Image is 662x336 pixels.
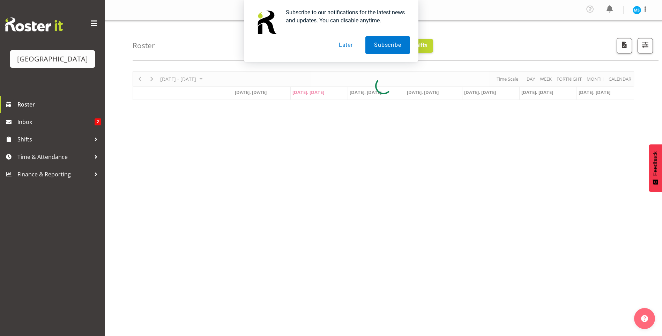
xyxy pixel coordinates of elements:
[17,99,101,110] span: Roster
[280,8,410,24] div: Subscribe to our notifications for the latest news and updates. You can disable anytime.
[17,152,91,162] span: Time & Attendance
[641,315,648,322] img: help-xxl-2.png
[652,151,659,176] span: Feedback
[365,36,410,54] button: Subscribe
[17,169,91,180] span: Finance & Reporting
[17,117,95,127] span: Inbox
[252,8,280,36] img: notification icon
[17,134,91,145] span: Shifts
[330,36,362,54] button: Later
[95,118,101,125] span: 2
[649,144,662,192] button: Feedback - Show survey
